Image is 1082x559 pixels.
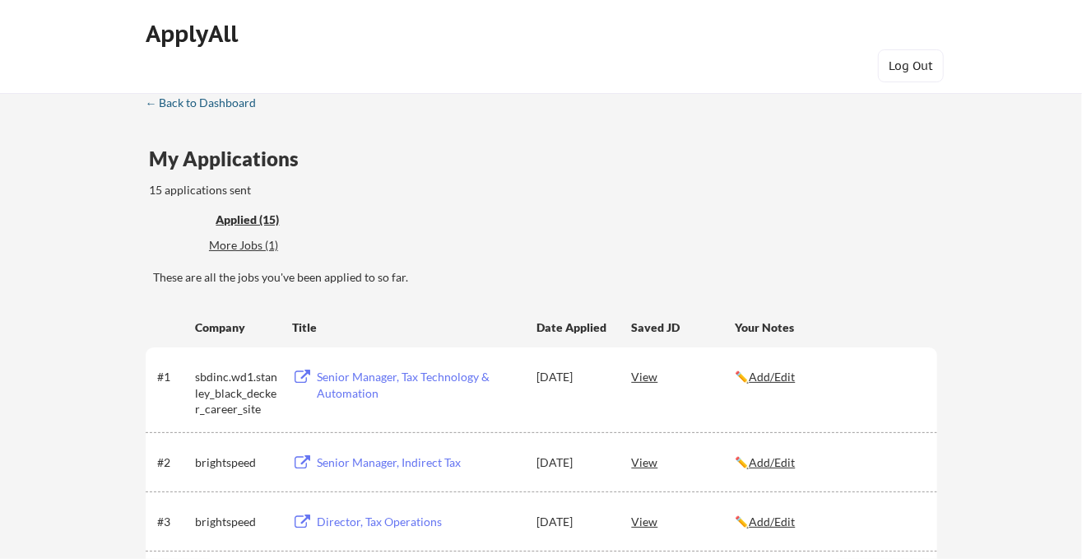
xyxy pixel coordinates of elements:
[317,369,521,401] div: Senior Manager, Tax Technology & Automation
[735,319,922,336] div: Your Notes
[209,237,330,254] div: More Jobs (1)
[146,20,244,48] div: ApplyAll
[878,49,944,82] button: Log Out
[216,212,323,228] div: Applied (15)
[536,454,609,471] div: [DATE]
[536,514,609,530] div: [DATE]
[536,369,609,385] div: [DATE]
[196,319,278,336] div: Company
[195,514,277,530] div: brightspeed
[158,454,190,471] div: #2
[146,96,269,113] a: ← Back to Dashboard
[735,454,922,471] div: ✏️
[292,319,521,336] div: Title
[150,149,313,169] div: My Applications
[749,515,795,529] u: Add/Edit
[631,312,735,342] div: Saved JD
[631,361,735,391] div: View
[631,506,735,536] div: View
[146,97,269,109] div: ← Back to Dashboard
[158,514,190,530] div: #3
[749,455,795,469] u: Add/Edit
[195,369,277,417] div: sbdinc.wd1.stanley_black_decker_career_site
[154,269,938,286] div: These are all the jobs you've been applied to so far.
[317,514,521,530] div: Director, Tax Operations
[209,237,330,254] div: These are job applications we think you'd be a good fit for, but couldn't apply you to automatica...
[195,454,277,471] div: brightspeed
[158,369,190,385] div: #1
[631,447,735,477] div: View
[150,182,468,198] div: 15 applications sent
[536,319,609,336] div: Date Applied
[735,514,922,530] div: ✏️
[216,212,323,229] div: These are all the jobs you've been applied to so far.
[735,369,922,385] div: ✏️
[749,370,795,384] u: Add/Edit
[317,454,521,471] div: Senior Manager, Indirect Tax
